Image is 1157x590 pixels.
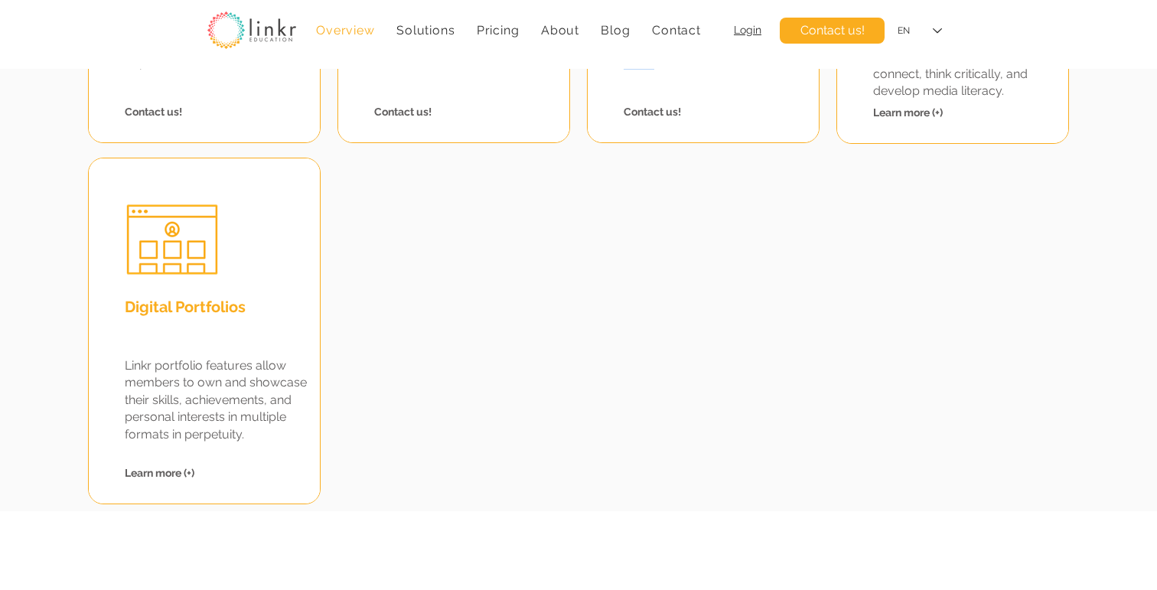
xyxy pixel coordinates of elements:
[125,358,307,442] span: Linkr portfolio features allow members to own and showcase their skills, achievements, and person...
[308,15,383,45] a: Overview
[125,298,246,316] span: Digital Portfolios
[800,22,865,39] span: Contact us!
[477,23,520,37] span: Pricing
[125,106,182,118] a: Contact us!
[541,23,579,37] span: About
[207,11,296,49] img: linkr_logo_transparentbg.png
[887,14,953,48] div: Language Selector: English
[734,24,761,36] a: Login
[873,106,943,119] a: Learn more (+)
[389,15,463,45] div: Solutions
[652,23,701,37] span: Contact
[644,15,709,45] a: Contact
[898,24,910,37] div: EN
[624,106,681,118] a: Contact us!
[396,23,455,37] span: Solutions
[469,15,527,45] a: Pricing
[533,15,588,45] div: About
[601,23,630,37] span: Blog
[125,467,194,479] a: Learn more (+)
[316,23,374,37] span: Overview
[593,15,638,45] a: Blog
[780,18,885,44] a: Contact us!
[122,190,222,289] img: Icon Digial Portfolios.png
[308,15,709,45] nav: Site
[374,106,432,118] a: Contact us!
